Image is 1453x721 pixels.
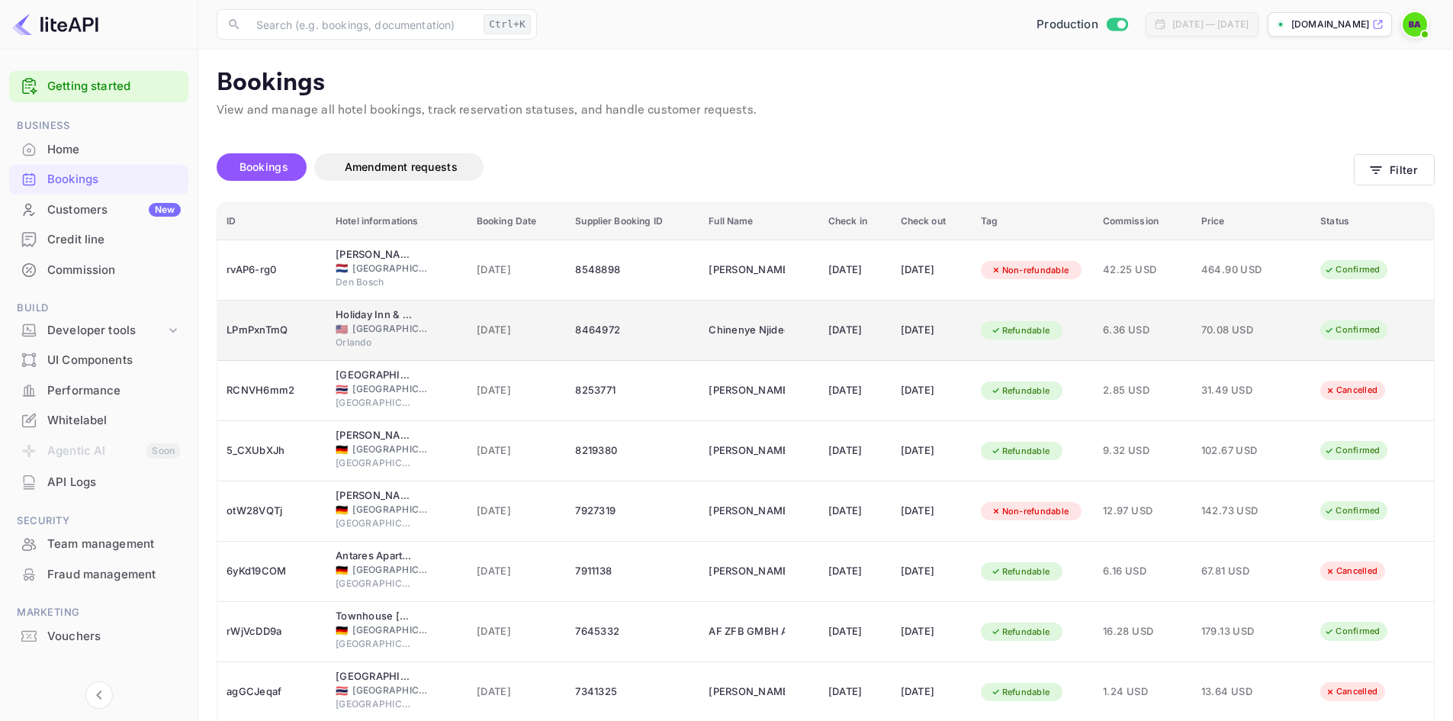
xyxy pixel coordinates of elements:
[1315,562,1387,581] div: Cancelled
[9,376,188,406] div: Performance
[336,336,412,349] span: Orlando
[336,456,412,470] span: [GEOGRAPHIC_DATA]
[217,68,1435,98] p: Bookings
[892,203,972,240] th: Check out
[9,71,188,102] div: Getting started
[709,439,785,463] div: Andreas Otter
[1315,381,1387,400] div: Cancelled
[477,322,558,339] span: [DATE]
[9,225,188,253] a: Credit line
[709,559,785,584] div: Perry Kniest
[828,499,882,523] div: [DATE]
[484,14,531,34] div: Ctrl+K
[1192,203,1312,240] th: Price
[336,669,412,684] div: Hillside Resort Pattaya
[336,626,348,636] span: Germany
[336,565,348,575] span: Germany
[981,321,1060,340] div: Refundable
[336,505,348,515] span: Germany
[1103,503,1183,520] span: 12.97 USD
[352,443,429,456] span: [GEOGRAPHIC_DATA]
[352,563,429,577] span: [GEOGRAPHIC_DATA]
[227,439,317,463] div: 5_CXUbXJh
[217,203,326,240] th: ID
[981,442,1060,461] div: Refundable
[901,318,963,343] div: [DATE]
[9,346,188,374] a: UI Components
[901,620,963,644] div: [DATE]
[1172,18,1249,31] div: [DATE] — [DATE]
[575,258,690,282] div: 8548898
[1103,684,1183,700] span: 1.24 USD
[336,247,412,262] div: Fletcher Hotel - Restaurant's - Hertogenbosch
[972,203,1094,240] th: Tag
[227,499,317,523] div: otW28VQTj
[227,378,317,403] div: RCNVH6mm2
[1201,684,1278,700] span: 13.64 USD
[47,201,181,219] div: Customers
[47,352,181,369] div: UI Components
[981,623,1060,642] div: Refundable
[9,604,188,621] span: Marketing
[1201,382,1278,399] span: 31.49 USD
[981,562,1060,581] div: Refundable
[47,474,181,491] div: API Logs
[9,135,188,163] a: Home
[336,488,412,504] div: Ruby Luna Hotel Düsseldorf
[477,503,558,520] span: [DATE]
[336,428,412,443] div: Jaeger's Munich - Hostel
[575,559,690,584] div: 7911138
[227,559,317,584] div: 6yKd19COM
[336,609,412,624] div: Townhouse Düsseldorf
[709,318,785,343] div: Chinenye Njideofor
[1201,503,1278,520] span: 142.73 USD
[336,517,412,530] span: [GEOGRAPHIC_DATA]
[227,318,317,343] div: LPmPxnTmQ
[477,382,558,399] span: [DATE]
[47,628,181,645] div: Vouchers
[9,165,188,193] a: Bookings
[477,563,558,580] span: [DATE]
[85,681,113,709] button: Collapse navigation
[9,165,188,195] div: Bookings
[1103,563,1183,580] span: 6.16 USD
[1314,320,1390,340] div: Confirmed
[326,203,468,240] th: Hotel informations
[699,203,819,240] th: Full Name
[468,203,567,240] th: Booking Date
[1311,203,1434,240] th: Status
[981,502,1079,521] div: Non-refundable
[901,258,963,282] div: [DATE]
[336,324,348,334] span: United States of America
[47,171,181,188] div: Bookings
[9,406,188,434] a: Whitelabel
[1403,12,1427,37] img: BitBook Admin
[828,559,882,584] div: [DATE]
[336,637,412,651] span: [GEOGRAPHIC_DATA]
[1314,441,1390,460] div: Confirmed
[336,368,412,383] div: Phu View Talay Resort
[709,499,785,523] div: Andreas Otter
[9,135,188,165] div: Home
[1030,16,1133,34] div: Switch to Sandbox mode
[47,262,181,279] div: Commission
[149,203,181,217] div: New
[352,262,429,275] span: [GEOGRAPHIC_DATA]
[336,697,412,711] span: [GEOGRAPHIC_DATA]
[9,256,188,284] a: Commission
[217,101,1435,120] p: View and manage all hotel bookings, track reservation statuses, and handle customer requests.
[352,684,429,697] span: [GEOGRAPHIC_DATA]
[9,468,188,497] div: API Logs
[1314,260,1390,279] div: Confirmed
[709,620,785,644] div: AF ZFB GMBH Andreas Otter
[709,680,785,704] div: Perry Kneist
[9,513,188,529] span: Security
[352,382,429,396] span: [GEOGRAPHIC_DATA]
[477,262,558,278] span: [DATE]
[828,378,882,403] div: [DATE]
[575,318,690,343] div: 8464972
[9,195,188,225] div: CustomersNew
[1037,16,1098,34] span: Production
[352,503,429,517] span: [GEOGRAPHIC_DATA]
[828,620,882,644] div: [DATE]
